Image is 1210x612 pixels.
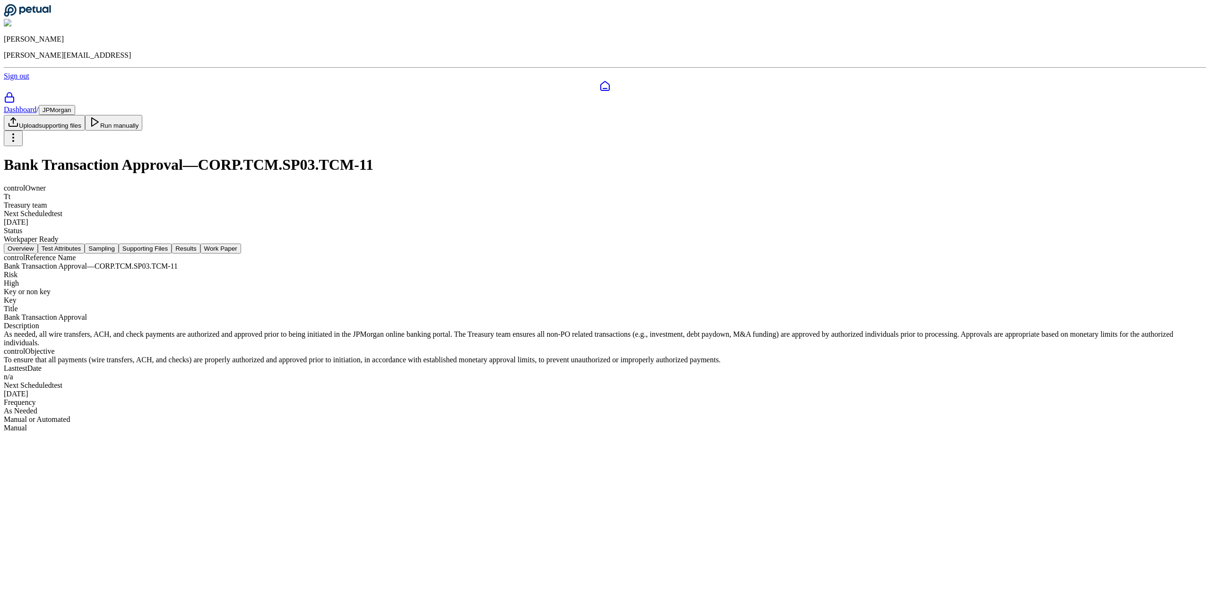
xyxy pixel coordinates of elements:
[38,244,85,254] button: Test Attributes
[4,254,1206,262] div: control Reference Name
[4,10,51,18] a: Go to Dashboard
[4,313,87,321] span: Bank Transaction Approval
[4,72,29,80] a: Sign out
[4,398,1206,407] div: Frequency
[4,184,1206,192] div: control Owner
[4,244,1206,254] nav: Tabs
[39,105,75,115] button: JPMorgan
[4,201,47,209] span: Treasury team
[4,364,1206,373] div: Last test Date
[4,262,1206,271] div: Bank Transaction Approval — CORP.TCM.SP03.TCM-11
[4,330,1206,347] div: As needed, all wire transfers, ACH, and check payments are authorized and approved prior to being...
[172,244,200,254] button: Results
[85,244,119,254] button: Sampling
[4,218,1206,227] div: [DATE]
[4,415,1206,424] div: Manual or Automated
[4,35,1206,44] p: [PERSON_NAME]
[4,271,1206,279] div: Risk
[4,227,1206,235] div: Status
[4,192,10,201] span: Tt
[4,288,1206,296] div: Key or non key
[85,115,143,131] button: Run manually
[4,105,1206,115] div: /
[4,322,1206,330] div: Description
[4,51,1206,60] p: [PERSON_NAME][EMAIL_ADDRESS]
[4,373,1206,381] div: n/a
[119,244,172,254] button: Supporting Files
[4,424,1206,432] div: Manual
[4,92,1206,105] a: SOC
[4,235,1206,244] div: Workpaper Ready
[4,80,1206,92] a: Dashboard
[4,19,44,27] img: Andrew Li
[4,390,1206,398] div: [DATE]
[200,244,241,254] button: Work Paper
[4,305,1206,313] div: Title
[4,296,1206,305] div: Key
[4,244,38,254] button: Overview
[4,115,85,131] button: Uploadsupporting files
[4,356,1206,364] div: To ensure that all payments (wire transfers, ACH, and checks) are properly authorized and approve...
[4,105,36,114] a: Dashboard
[4,381,1206,390] div: Next Scheduled test
[4,347,1206,356] div: control Objective
[4,279,1206,288] div: High
[4,210,1206,218] div: Next Scheduled test
[4,156,1206,174] h1: Bank Transaction Approval — CORP.TCM.SP03.TCM-11
[4,407,1206,415] div: As Needed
